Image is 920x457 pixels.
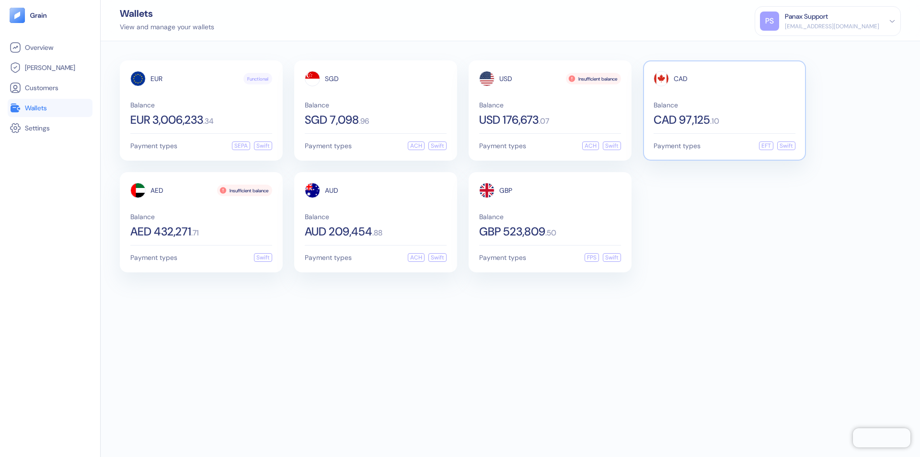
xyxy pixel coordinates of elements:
[150,187,163,194] span: AED
[305,226,372,237] span: AUD 209,454
[150,75,162,82] span: EUR
[428,253,447,262] div: Swift
[10,62,91,73] a: [PERSON_NAME]
[654,102,795,108] span: Balance
[25,43,53,52] span: Overview
[479,226,545,237] span: GBP 523,809
[654,114,710,126] span: CAD 97,125
[777,141,795,150] div: Swift
[305,114,359,126] span: SGD 7,098
[130,226,191,237] span: AED 432,271
[305,142,352,149] span: Payment types
[325,187,338,194] span: AUD
[359,117,369,125] span: . 96
[305,102,447,108] span: Balance
[479,114,539,126] span: USD 176,673
[25,123,50,133] span: Settings
[25,103,47,113] span: Wallets
[10,122,91,134] a: Settings
[130,213,272,220] span: Balance
[479,142,526,149] span: Payment types
[539,117,549,125] span: . 07
[654,142,701,149] span: Payment types
[130,254,177,261] span: Payment types
[247,75,268,82] span: Functional
[759,141,773,150] div: EFT
[325,75,339,82] span: SGD
[545,229,556,237] span: . 50
[408,141,425,150] div: ACH
[428,141,447,150] div: Swift
[254,253,272,262] div: Swift
[130,142,177,149] span: Payment types
[30,12,47,19] img: logo
[603,253,621,262] div: Swift
[372,229,382,237] span: . 88
[232,141,250,150] div: SEPA
[120,22,214,32] div: View and manage your wallets
[785,12,828,22] div: Panax Support
[408,253,425,262] div: ACH
[10,102,91,114] a: Wallets
[120,9,214,18] div: Wallets
[25,83,58,93] span: Customers
[566,73,621,84] div: Insufficient balance
[217,185,272,196] div: Insufficient balance
[853,428,910,447] iframe: Chatra live chat
[10,8,25,23] img: logo-tablet-V2.svg
[479,213,621,220] span: Balance
[10,42,91,53] a: Overview
[10,82,91,94] a: Customers
[130,102,272,108] span: Balance
[760,12,779,31] div: PS
[191,229,199,237] span: . 71
[785,22,879,31] div: [EMAIL_ADDRESS][DOMAIN_NAME]
[305,213,447,220] span: Balance
[479,102,621,108] span: Balance
[582,141,599,150] div: ACH
[25,63,75,72] span: [PERSON_NAME]
[603,141,621,150] div: Swift
[305,254,352,261] span: Payment types
[203,117,214,125] span: . 34
[585,253,599,262] div: FPS
[710,117,719,125] span: . 10
[254,141,272,150] div: Swift
[130,114,203,126] span: EUR 3,006,233
[479,254,526,261] span: Payment types
[499,75,512,82] span: USD
[499,187,512,194] span: GBP
[674,75,688,82] span: CAD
